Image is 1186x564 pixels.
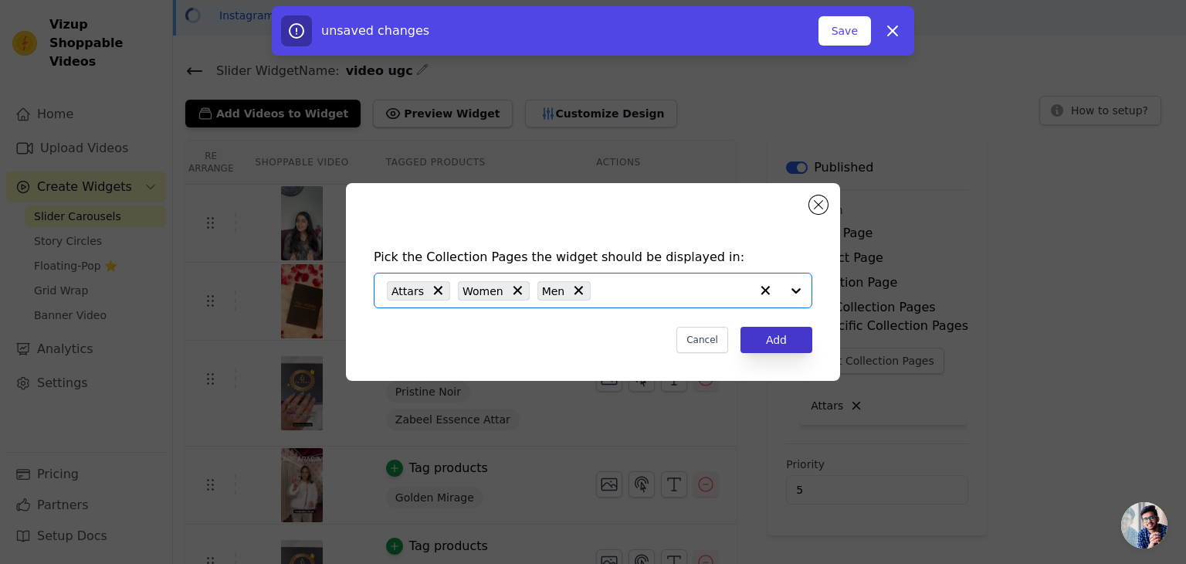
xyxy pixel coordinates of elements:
[740,327,812,353] button: Add
[676,327,728,353] button: Cancel
[463,282,503,300] span: Women
[1121,502,1167,549] div: Open chat
[321,23,429,38] span: unsaved changes
[542,282,565,300] span: Men
[818,16,871,46] button: Save
[809,195,828,214] button: Close modal
[374,248,812,267] h4: Pick the Collection Pages the widget should be displayed in:
[391,282,424,300] span: Attars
